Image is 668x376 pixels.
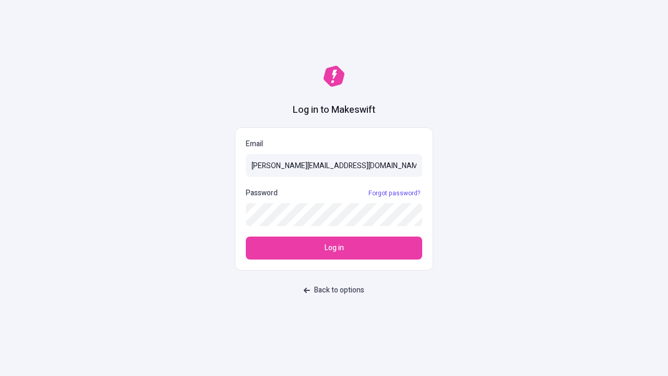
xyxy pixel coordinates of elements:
[297,281,371,300] button: Back to options
[246,154,422,177] input: Email
[293,103,375,117] h1: Log in to Makeswift
[246,237,422,260] button: Log in
[314,285,364,296] span: Back to options
[366,189,422,197] a: Forgot password?
[325,242,344,254] span: Log in
[246,187,278,199] p: Password
[246,138,422,150] p: Email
